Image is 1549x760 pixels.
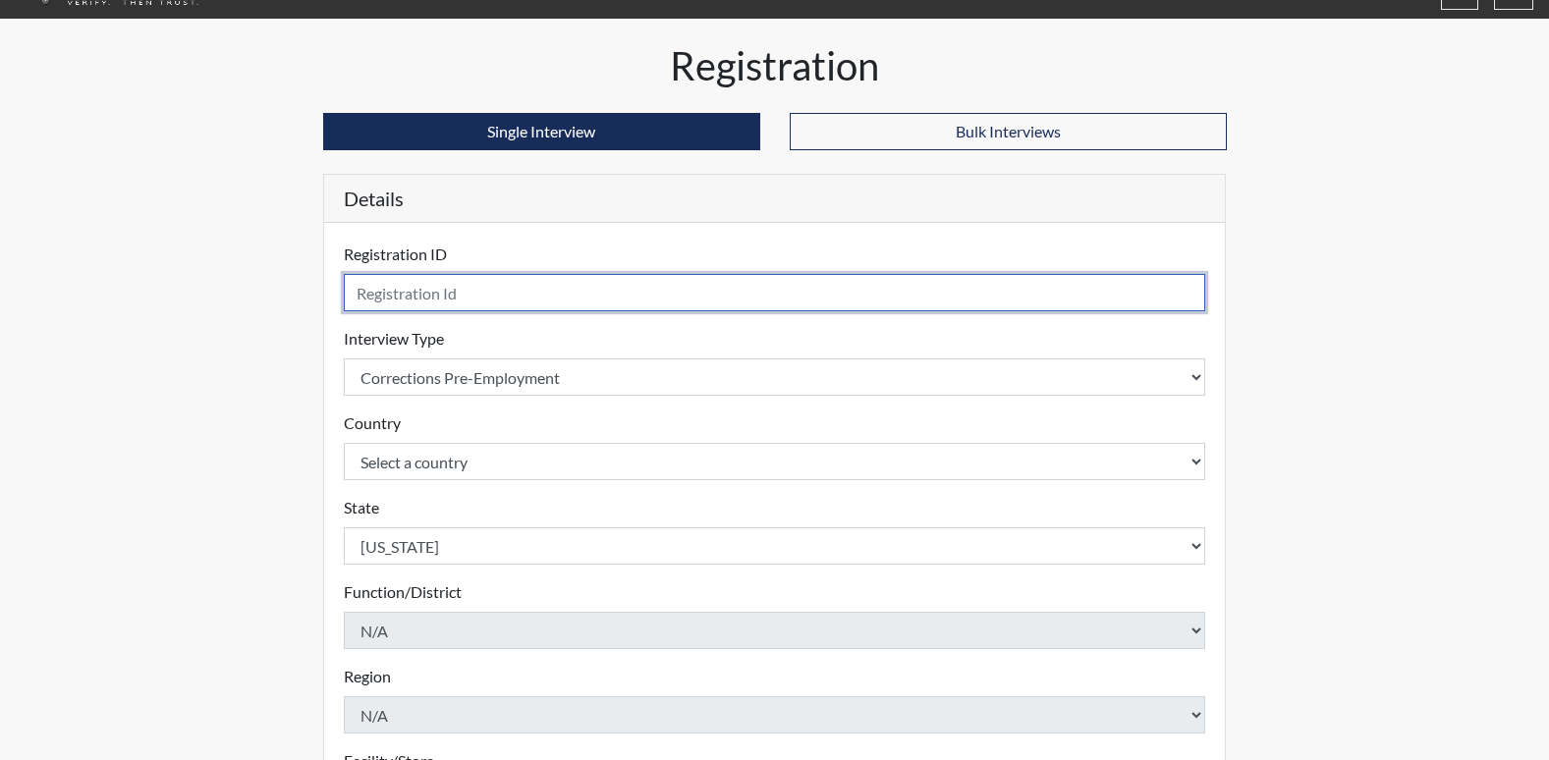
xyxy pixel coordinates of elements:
[323,42,1227,89] h1: Registration
[344,496,379,519] label: State
[344,411,401,435] label: Country
[344,274,1206,311] input: Insert a Registration ID, which needs to be a unique alphanumeric value for each interviewee
[344,327,444,351] label: Interview Type
[324,175,1226,223] h5: Details
[344,665,391,688] label: Region
[323,113,760,150] button: Single Interview
[790,113,1227,150] button: Bulk Interviews
[344,580,462,604] label: Function/District
[344,243,447,266] label: Registration ID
